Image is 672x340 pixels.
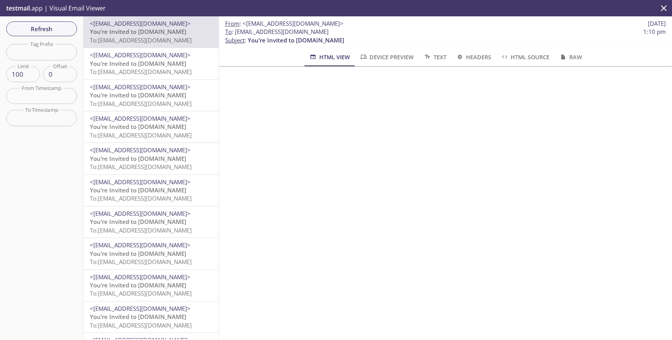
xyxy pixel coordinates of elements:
[90,210,191,217] span: <[EMAIL_ADDRESS][DOMAIN_NAME]>
[90,83,191,91] span: <[EMAIL_ADDRESS][DOMAIN_NAME]>
[84,16,219,48] div: <[EMAIL_ADDRESS][DOMAIN_NAME]>You’re Invited to [DOMAIN_NAME]To:[EMAIL_ADDRESS][DOMAIN_NAME]
[90,194,192,202] span: To: [EMAIL_ADDRESS][DOMAIN_NAME]
[90,321,192,329] span: To: [EMAIL_ADDRESS][DOMAIN_NAME]
[225,19,240,27] span: From
[643,28,666,36] span: 1:10 pm
[90,226,192,234] span: To: [EMAIL_ADDRESS][DOMAIN_NAME]
[90,28,186,35] span: You’re Invited to [DOMAIN_NAME]
[90,123,186,130] span: You’re Invited to [DOMAIN_NAME]
[84,80,219,111] div: <[EMAIL_ADDRESS][DOMAIN_NAME]>You’re Invited to [DOMAIN_NAME]To:[EMAIL_ADDRESS][DOMAIN_NAME]
[90,258,192,266] span: To: [EMAIL_ADDRESS][DOMAIN_NAME]
[225,28,329,36] span: : [EMAIL_ADDRESS][DOMAIN_NAME]
[90,60,186,67] span: You’re Invited to [DOMAIN_NAME]
[6,4,30,12] span: testmail
[225,28,232,35] span: To
[225,19,343,28] span: :
[90,241,191,249] span: <[EMAIL_ADDRESS][DOMAIN_NAME]>
[84,301,219,333] div: <[EMAIL_ADDRESS][DOMAIN_NAME]>You’re Invited to [DOMAIN_NAME]To:[EMAIL_ADDRESS][DOMAIN_NAME]
[84,206,219,238] div: <[EMAIL_ADDRESS][DOMAIN_NAME]>You’re Invited to [DOMAIN_NAME]To:[EMAIL_ADDRESS][DOMAIN_NAME]
[423,52,446,62] span: Text
[90,305,191,312] span: <[EMAIL_ADDRESS][DOMAIN_NAME]>
[84,48,219,79] div: <[EMAIL_ADDRESS][DOMAIN_NAME]>You’re Invited to [DOMAIN_NAME]To:[EMAIL_ADDRESS][DOMAIN_NAME]
[90,36,192,44] span: To: [EMAIL_ADDRESS][DOMAIN_NAME]
[90,91,186,99] span: You’re Invited to [DOMAIN_NAME]
[84,175,219,206] div: <[EMAIL_ADDRESS][DOMAIN_NAME]>You’re Invited to [DOMAIN_NAME]To:[EMAIL_ADDRESS][DOMAIN_NAME]
[248,36,344,44] span: You’re Invited to [DOMAIN_NAME]
[243,19,343,27] span: <[EMAIL_ADDRESS][DOMAIN_NAME]>
[225,36,245,44] span: Subject
[90,178,191,186] span: <[EMAIL_ADDRESS][DOMAIN_NAME]>
[90,51,191,59] span: <[EMAIL_ADDRESS][DOMAIN_NAME]>
[90,68,192,76] span: To: [EMAIL_ADDRESS][DOMAIN_NAME]
[90,313,186,321] span: You’re Invited to [DOMAIN_NAME]
[90,131,192,139] span: To: [EMAIL_ADDRESS][DOMAIN_NAME]
[90,273,191,281] span: <[EMAIL_ADDRESS][DOMAIN_NAME]>
[309,52,350,62] span: HTML View
[90,186,186,194] span: You’re Invited to [DOMAIN_NAME]
[84,238,219,269] div: <[EMAIL_ADDRESS][DOMAIN_NAME]>You’re Invited to [DOMAIN_NAME]To:[EMAIL_ADDRESS][DOMAIN_NAME]
[90,146,191,154] span: <[EMAIL_ADDRESS][DOMAIN_NAME]>
[559,52,582,62] span: Raw
[84,111,219,143] div: <[EMAIL_ADDRESS][DOMAIN_NAME]>You’re Invited to [DOMAIN_NAME]To:[EMAIL_ADDRESS][DOMAIN_NAME]
[90,19,191,27] span: <[EMAIL_ADDRESS][DOMAIN_NAME]>
[90,289,192,297] span: To: [EMAIL_ADDRESS][DOMAIN_NAME]
[90,250,186,257] span: You’re Invited to [DOMAIN_NAME]
[90,155,186,162] span: You’re Invited to [DOMAIN_NAME]
[225,28,666,44] p: :
[84,143,219,174] div: <[EMAIL_ADDRESS][DOMAIN_NAME]>You’re Invited to [DOMAIN_NAME]To:[EMAIL_ADDRESS][DOMAIN_NAME]
[90,218,186,225] span: You’re Invited to [DOMAIN_NAME]
[456,52,491,62] span: Headers
[90,115,191,122] span: <[EMAIL_ADDRESS][DOMAIN_NAME]>
[648,19,666,28] span: [DATE]
[500,52,549,62] span: HTML Source
[90,100,192,107] span: To: [EMAIL_ADDRESS][DOMAIN_NAME]
[12,24,71,34] span: Refresh
[6,21,77,36] button: Refresh
[359,52,414,62] span: Device Preview
[90,281,186,289] span: You’re Invited to [DOMAIN_NAME]
[90,163,192,171] span: To: [EMAIL_ADDRESS][DOMAIN_NAME]
[84,270,219,301] div: <[EMAIL_ADDRESS][DOMAIN_NAME]>You’re Invited to [DOMAIN_NAME]To:[EMAIL_ADDRESS][DOMAIN_NAME]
